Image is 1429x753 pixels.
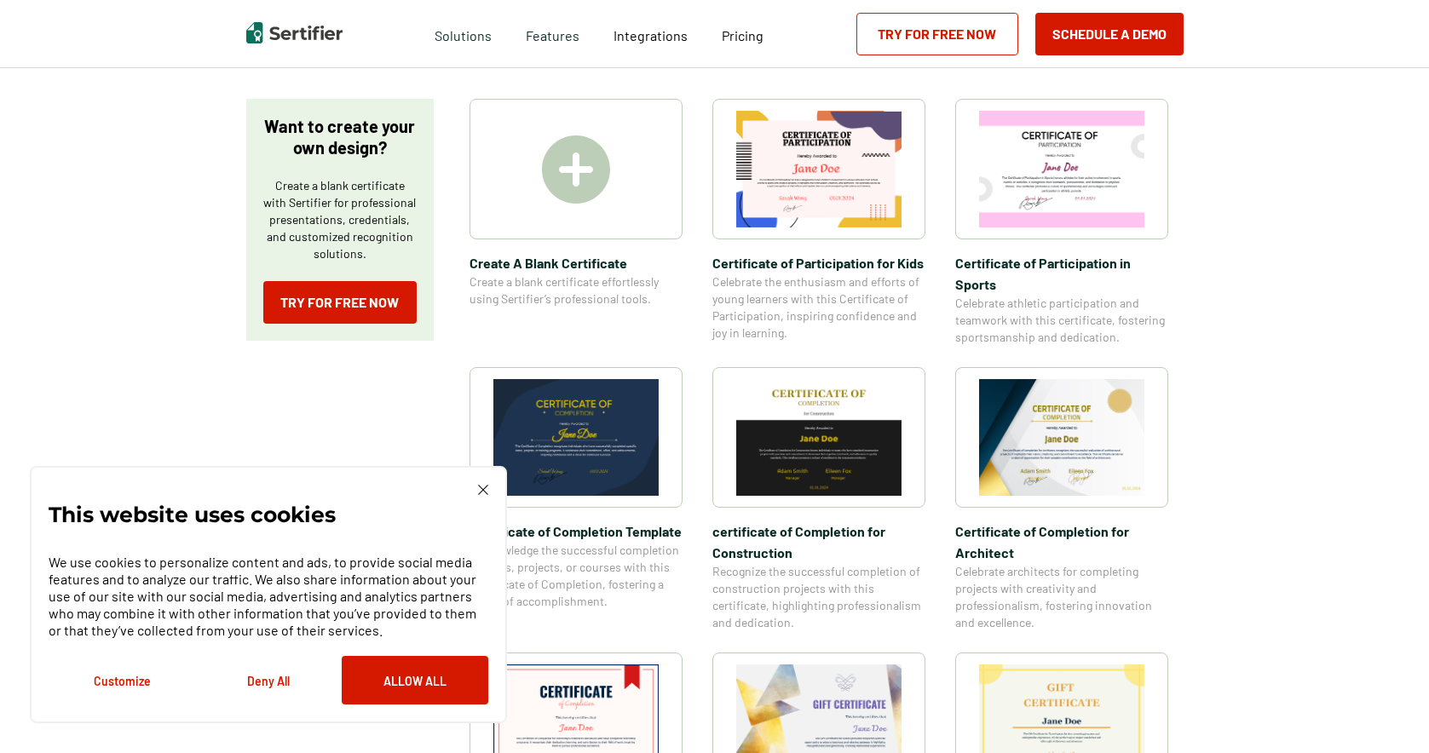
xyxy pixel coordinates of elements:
p: This website uses cookies [49,506,336,523]
img: certificate of Completion for Construction [736,379,902,496]
a: Try for Free Now [263,281,417,324]
span: Recognize the successful completion of construction projects with this certificate, highlighting ... [712,563,925,631]
span: Features [526,23,579,44]
iframe: Chat Widget [1344,671,1429,753]
span: Create A Blank Certificate [470,252,683,273]
span: Celebrate the enthusiasm and efforts of young learners with this Certificate of Participation, in... [712,273,925,342]
a: Certificate of Participation in SportsCertificate of Participation in SportsCelebrate athletic pa... [955,99,1168,346]
img: Certificate of Completion​ for Architect [979,379,1144,496]
a: Pricing [722,23,763,44]
button: Customize [49,656,195,704]
span: Certificate of Participation in Sports [955,252,1168,295]
img: Certificate of Participation for Kids​ [736,111,902,227]
span: Acknowledge the successful completion of tasks, projects, or courses with this Certificate of Com... [470,542,683,610]
img: Cookie Popup Close [478,485,488,495]
a: Try for Free Now [856,13,1018,55]
span: Create a blank certificate effortlessly using Sertifier’s professional tools. [470,273,683,308]
span: certificate of Completion for Construction [712,520,925,563]
a: Certificate of Participation for Kids​Certificate of Participation for Kids​Celebrate the enthusi... [712,99,925,346]
a: Certificate of Completion TemplateCertificate of Completion TemplateAcknowledge the successful co... [470,367,683,631]
img: Certificate of Completion Template [493,379,659,496]
img: Create A Blank Certificate [542,135,610,204]
button: Allow All [342,656,488,704]
span: Solutions [435,23,492,44]
span: Certificate of Participation for Kids​ [712,252,925,273]
p: Create a blank certificate with Sertifier for professional presentations, credentials, and custom... [263,177,417,262]
span: Certificate of Completion Template [470,520,683,542]
a: certificate of Completion for Constructioncertificate of Completion for ConstructionRecognize the... [712,367,925,631]
span: Pricing [722,27,763,43]
img: Sertifier | Digital Credentialing Platform [246,22,343,43]
span: Certificate of Completion​ for Architect [955,520,1168,563]
button: Schedule a Demo [1035,13,1184,55]
a: Integrations [614,23,688,44]
span: Integrations [614,27,688,43]
p: We use cookies to personalize content and ads, to provide social media features and to analyze ou... [49,554,488,639]
a: Certificate of Completion​ for ArchitectCertificate of Completion​ for ArchitectCelebrate archite... [955,367,1168,631]
span: Celebrate architects for completing projects with creativity and professionalism, fostering innov... [955,563,1168,631]
img: Certificate of Participation in Sports [979,111,1144,227]
span: Celebrate athletic participation and teamwork with this certificate, fostering sportsmanship and ... [955,295,1168,346]
p: Want to create your own design? [263,116,417,158]
button: Deny All [195,656,342,704]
